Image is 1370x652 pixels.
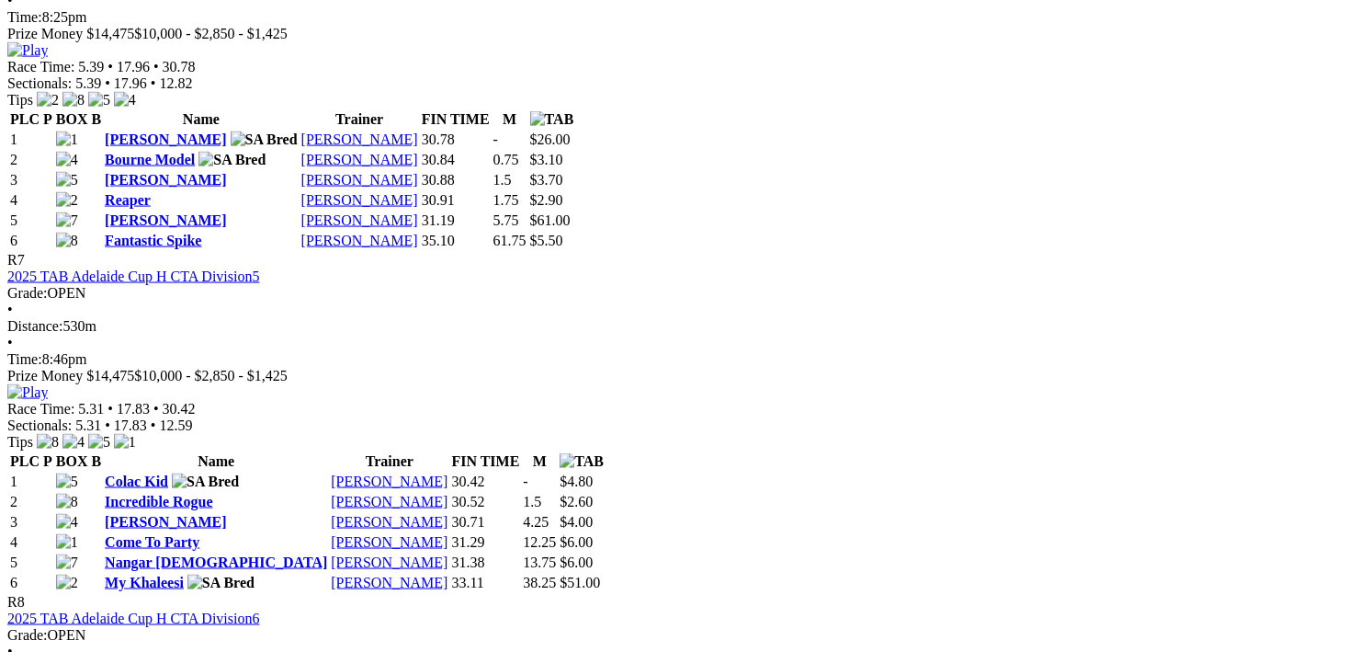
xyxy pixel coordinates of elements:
[151,418,156,433] span: •
[7,401,74,417] span: Race Time:
[105,474,168,489] a: Colac Kid
[421,131,491,149] td: 30.78
[108,401,113,417] span: •
[7,9,1363,26] div: 8:25pm
[163,401,196,417] span: 30.42
[530,111,574,128] img: TAB
[560,514,593,530] span: $4.00
[421,110,491,129] th: FIN TIME
[493,172,512,188] text: 1.5
[9,171,53,189] td: 3
[7,627,48,643] span: Grade:
[231,132,298,148] img: SA Bred
[530,172,563,188] span: $3.70
[88,434,110,451] img: 5
[91,111,101,127] span: B
[105,132,226,147] a: [PERSON_NAME]
[7,42,48,59] img: Play
[198,152,266,168] img: SA Bred
[56,132,78,148] img: 1
[7,384,48,401] img: Play
[105,534,199,550] a: Come To Party
[105,494,212,509] a: Incredible Rogue
[7,302,13,317] span: •
[301,212,418,228] a: [PERSON_NAME]
[56,212,78,229] img: 7
[43,453,52,469] span: P
[9,131,53,149] td: 1
[560,555,593,570] span: $6.00
[56,192,78,209] img: 2
[159,418,192,433] span: 12.59
[331,555,447,570] a: [PERSON_NAME]
[9,554,53,572] td: 5
[56,233,78,249] img: 8
[105,172,226,188] a: [PERSON_NAME]
[117,401,150,417] span: 17.83
[9,533,53,552] td: 4
[105,418,110,433] span: •
[421,212,491,230] td: 31.19
[134,26,288,41] span: $10,000 - $2,850 - $1,425
[7,318,1363,335] div: 530m
[9,574,53,592] td: 6
[523,575,556,590] text: 38.25
[91,453,101,469] span: B
[114,92,136,109] img: 4
[450,574,520,592] td: 33.11
[493,212,519,228] text: 5.75
[7,351,1363,368] div: 8:46pm
[330,452,448,471] th: Trainer
[560,534,593,550] span: $6.00
[7,285,48,301] span: Grade:
[7,611,259,626] a: 2025 TAB Adelaide Cup H CTA Division6
[7,285,1363,302] div: OPEN
[56,474,78,490] img: 5
[105,192,151,208] a: Reaper
[108,59,113,74] span: •
[331,474,447,489] a: [PERSON_NAME]
[421,171,491,189] td: 30.88
[523,555,556,570] text: 13.75
[7,318,62,334] span: Distance:
[7,92,33,108] span: Tips
[7,252,25,268] span: R7
[523,474,527,489] text: -
[7,335,13,350] span: •
[56,575,78,591] img: 2
[450,493,520,511] td: 30.52
[331,494,447,509] a: [PERSON_NAME]
[7,26,1363,42] div: Prize Money $14,475
[104,110,299,129] th: Name
[421,151,491,169] td: 30.84
[7,594,25,610] span: R8
[75,75,101,91] span: 5.39
[523,494,541,509] text: 1.5
[493,132,498,147] text: -
[153,59,159,74] span: •
[105,555,327,570] a: Nangar [DEMOGRAPHIC_DATA]
[187,575,255,591] img: SA Bred
[104,452,328,471] th: Name
[56,514,78,531] img: 4
[62,434,85,451] img: 4
[523,514,549,530] text: 4.25
[530,233,563,248] span: $5.50
[331,575,447,590] a: [PERSON_NAME]
[331,534,447,550] a: [PERSON_NAME]
[7,434,33,450] span: Tips
[56,555,78,571] img: 7
[114,75,147,91] span: 17.96
[105,514,226,530] a: [PERSON_NAME]
[523,534,556,550] text: 12.25
[62,92,85,109] img: 8
[9,473,53,491] td: 1
[9,493,53,511] td: 2
[530,132,571,147] span: $26.00
[450,513,520,532] td: 30.71
[530,192,563,208] span: $2.90
[450,452,520,471] th: FIN TIME
[522,452,557,471] th: M
[56,111,88,127] span: BOX
[159,75,192,91] span: 12.82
